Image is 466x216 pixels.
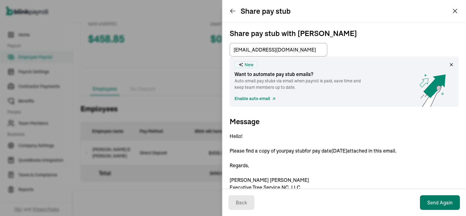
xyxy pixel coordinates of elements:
h3: Message [230,117,459,126]
button: Send Again [420,195,460,210]
span: Auto-email pay stubs via email when payroll is paid, save time and keep team members up to date. [235,78,370,91]
h3: Share pay stub [241,6,291,16]
input: TextInput [230,43,327,56]
a: Enable auto-email [235,95,276,102]
button: Back [228,195,254,210]
p: Hello! Please find a copy of your pay stub for pay date [DATE] attached in this email. Regards, [... [230,132,459,191]
span: Want to automate pay stub emails? [235,70,370,78]
span: New [245,62,253,68]
h3: Share pay stub with [PERSON_NAME] [230,28,459,38]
